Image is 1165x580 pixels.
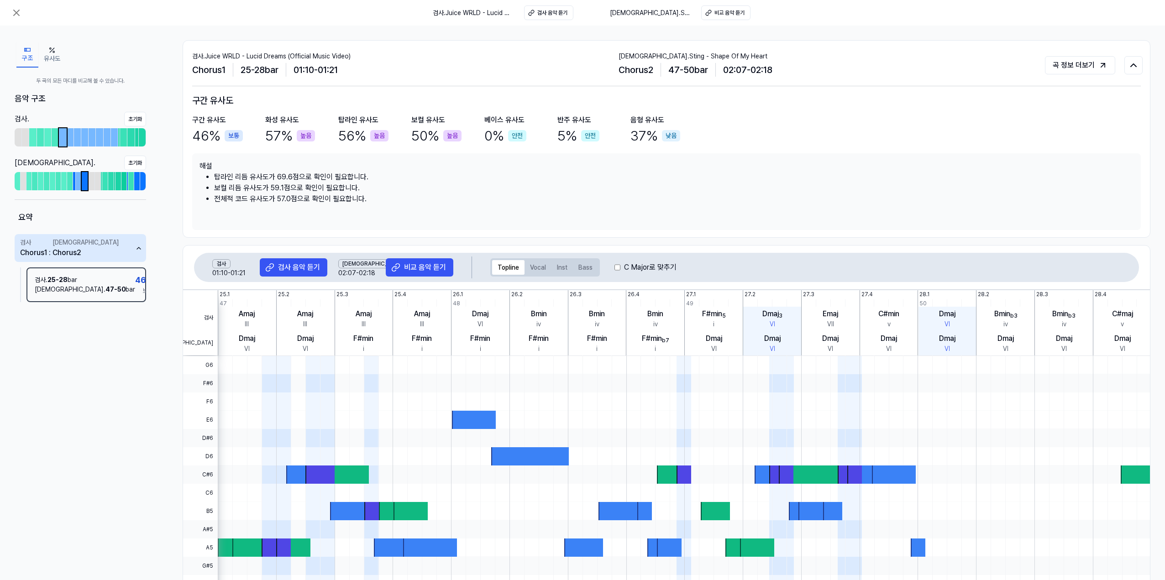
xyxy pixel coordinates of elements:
[214,193,1134,204] li: 전체적 코드 유사도가 57.0점으로 확인이 필요합니다.
[35,285,135,294] div: [DEMOGRAPHIC_DATA] . bar
[1068,313,1076,319] sub: b3
[220,290,230,298] div: 25.1
[183,502,218,520] span: B5
[363,344,364,354] div: i
[1062,319,1066,329] div: iv
[745,290,756,298] div: 27.2
[265,115,299,125] div: 화성 유사도
[394,290,406,298] div: 25.4
[15,262,146,308] div: 검사Chorus1:[DEMOGRAPHIC_DATA]Chorus2
[370,130,388,141] div: 높음
[421,344,423,354] div: i
[537,9,567,17] div: 검사 음악 듣기
[630,125,680,146] div: 37 %
[338,125,388,146] div: 56 %
[47,276,68,283] span: 25 - 28
[16,42,38,68] button: 구조
[945,319,950,329] div: VI
[723,63,772,77] span: 02:07 - 02:18
[702,308,726,319] div: F#min
[15,114,29,125] div: 검사 .
[1036,290,1048,298] div: 28.3
[595,319,599,329] div: iv
[183,557,218,575] span: G#5
[945,344,950,354] div: VI
[124,156,146,170] button: 초기화
[1045,56,1115,74] button: 곡 정보 더보기
[183,447,218,465] span: D6
[662,130,680,141] div: 낮음
[183,330,218,356] span: [DEMOGRAPHIC_DATA]
[529,333,549,344] div: F#min
[362,319,366,329] div: III
[297,333,314,344] div: Dmaj
[183,392,218,411] span: F6
[183,305,218,330] span: 검사
[861,290,873,298] div: 27.4
[1112,308,1133,319] div: C#maj
[531,308,547,319] div: Bmin
[212,259,231,268] div: 검사
[557,125,599,146] div: 5 %
[38,42,66,68] button: 유사도
[244,344,250,354] div: VI
[524,5,573,20] a: 검사 음악 듣기
[1095,290,1107,298] div: 28.4
[1120,344,1125,354] div: VI
[338,259,408,268] div: [DEMOGRAPHIC_DATA]
[610,8,690,18] span: [DEMOGRAPHIC_DATA] . Sting - Shape Of My Heart
[225,130,243,141] div: 보통
[994,308,1018,319] div: Bmin
[212,268,256,276] span: 01:10 - 01:21
[619,63,653,77] span: Chorus 2
[220,299,227,308] div: 47
[706,333,722,344] div: Dmaj
[20,238,31,247] div: 검사
[628,290,640,298] div: 26.4
[939,308,955,319] div: Dmaj
[828,344,833,354] div: VI
[886,344,892,354] div: VI
[433,8,513,18] span: 검사 . Juice WRLD - Lucid Dreams (Official Music Video)
[686,299,693,308] div: 49
[581,130,599,141] div: 안전
[551,260,573,275] button: Inst
[386,258,453,277] button: 비교 음악 듣기
[49,238,51,258] span: :
[453,299,460,308] div: 48
[15,157,95,168] div: [DEMOGRAPHIC_DATA] .
[686,290,696,298] div: 27.1
[779,313,782,319] sub: 3
[1003,344,1008,354] div: VI
[278,290,289,298] div: 25.2
[192,115,226,125] div: 구간 유사도
[338,115,378,125] div: 탑라인 유사도
[484,115,525,125] div: 베이스 유사도
[411,125,462,146] div: 50 %
[183,411,218,429] span: E6
[105,286,126,293] span: 47 - 50
[764,333,781,344] div: Dmaj
[538,344,540,354] div: i
[472,308,488,319] div: Dmaj
[353,333,373,344] div: F#min
[239,333,255,344] div: Dmaj
[414,308,430,319] div: Amaj
[35,275,135,285] div: 검사 . bar
[587,333,607,344] div: F#min
[525,260,551,275] button: Vocal
[1061,344,1067,354] div: VI
[557,115,591,125] div: 반주 유사도
[260,258,327,277] button: 검사 음악 듣기
[480,344,481,354] div: i
[919,299,927,308] div: 50
[356,308,372,319] div: Amaj
[997,333,1014,344] div: Dmaj
[265,125,315,146] div: 57 %
[1010,313,1018,319] sub: b3
[978,290,989,298] div: 28.2
[570,290,582,298] div: 26.3
[624,262,677,273] label: C Major로 맞추기
[1003,319,1008,329] div: iv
